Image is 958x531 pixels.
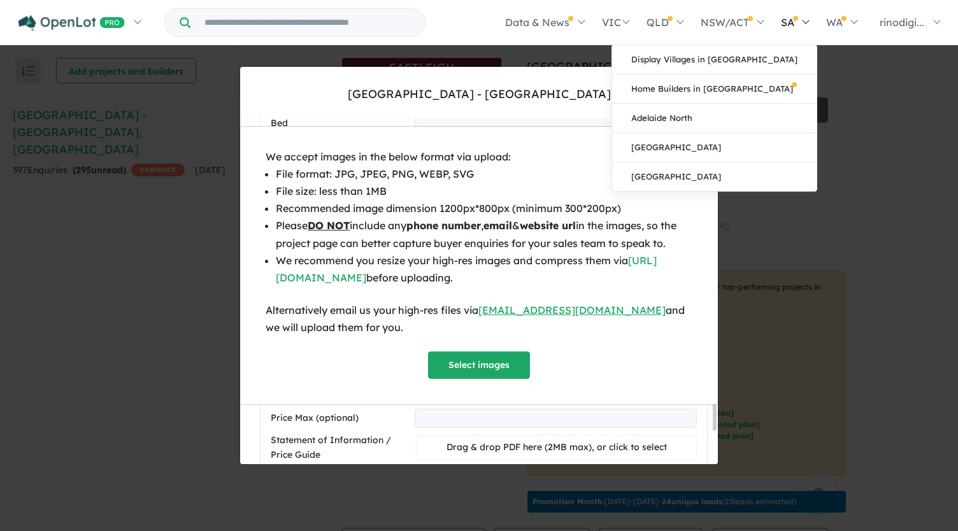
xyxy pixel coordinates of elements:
div: We accept images in the below format via upload: [266,148,692,166]
li: File size: less than 1MB [276,183,692,200]
a: Adelaide North [612,104,817,133]
input: Try estate name, suburb, builder or developer [193,9,422,36]
b: phone number [406,219,481,232]
li: Please include any , & in the images, so the project page can better capture buyer enquiries for ... [276,217,692,251]
a: [GEOGRAPHIC_DATA] [612,162,817,191]
li: File format: JPG, JPEG, PNG, WEBP, SVG [276,166,692,183]
b: website url [520,219,576,232]
b: email [483,219,512,232]
a: Home Builders in [GEOGRAPHIC_DATA] [612,74,817,104]
li: We recommend you resize your high-res images and compress them via before uploading. [276,252,692,287]
img: Openlot PRO Logo White [18,15,125,31]
a: [GEOGRAPHIC_DATA] [612,133,817,162]
a: Display Villages in [GEOGRAPHIC_DATA] [612,45,817,74]
u: DO NOT [308,219,350,232]
a: [URL][DOMAIN_NAME] [276,254,657,284]
button: Select images [428,351,530,379]
a: [EMAIL_ADDRESS][DOMAIN_NAME] [478,304,666,316]
li: Recommended image dimension 1200px*800px (minimum 300*200px) [276,200,692,217]
span: rinodigi... [880,16,924,29]
div: Alternatively email us your high-res files via and we will upload them for you. [266,302,692,336]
